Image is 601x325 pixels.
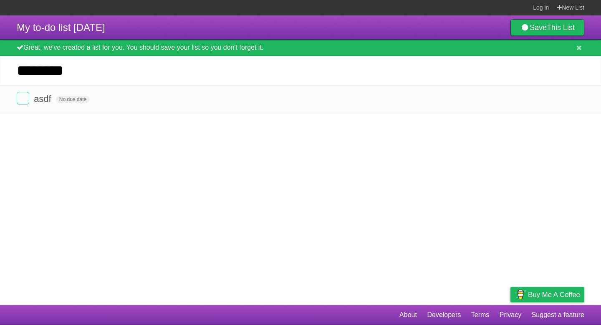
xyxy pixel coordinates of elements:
[528,287,580,302] span: Buy me a coffee
[399,307,417,323] a: About
[17,92,29,104] label: Done
[547,23,575,32] b: This List
[56,96,90,103] span: No due date
[510,287,584,302] a: Buy me a coffee
[427,307,461,323] a: Developers
[34,94,53,104] span: asdf
[532,307,584,323] a: Suggest a feature
[471,307,490,323] a: Terms
[510,19,584,36] a: SaveThis List
[17,22,105,33] span: My to-do list [DATE]
[500,307,521,323] a: Privacy
[515,287,526,302] img: Buy me a coffee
